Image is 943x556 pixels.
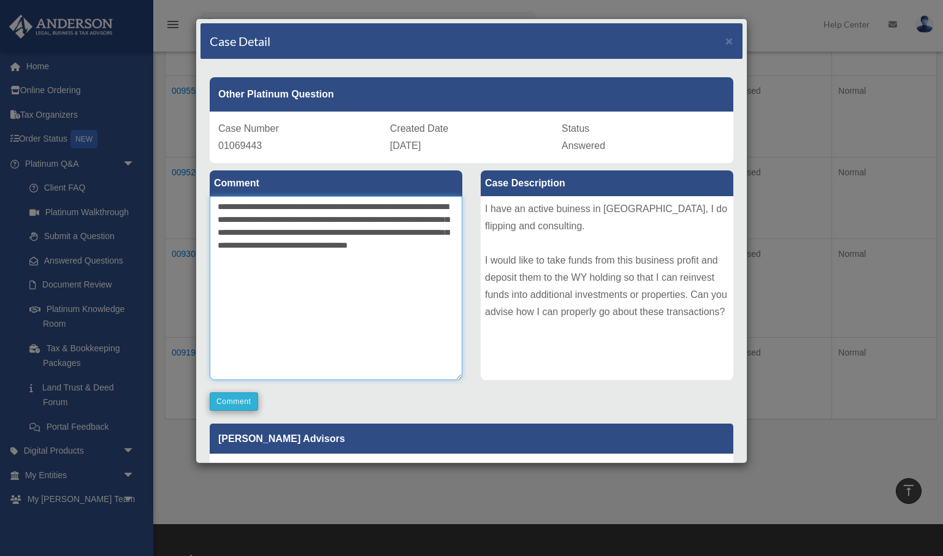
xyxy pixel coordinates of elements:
[481,170,733,196] label: Case Description
[725,34,733,47] button: Close
[218,123,279,134] span: Case Number
[210,77,733,112] div: Other Platinum Question
[210,170,462,196] label: Comment
[562,123,589,134] span: Status
[210,32,270,50] h4: Case Detail
[218,140,262,151] span: 01069443
[210,424,733,454] p: [PERSON_NAME] Advisors
[210,392,258,411] button: Comment
[725,34,733,48] span: ×
[562,140,605,151] span: Answered
[390,123,448,134] span: Created Date
[390,140,421,151] span: [DATE]
[481,196,733,380] div: I have an active buiness in [GEOGRAPHIC_DATA], I do flipping and consulting. I would like to take...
